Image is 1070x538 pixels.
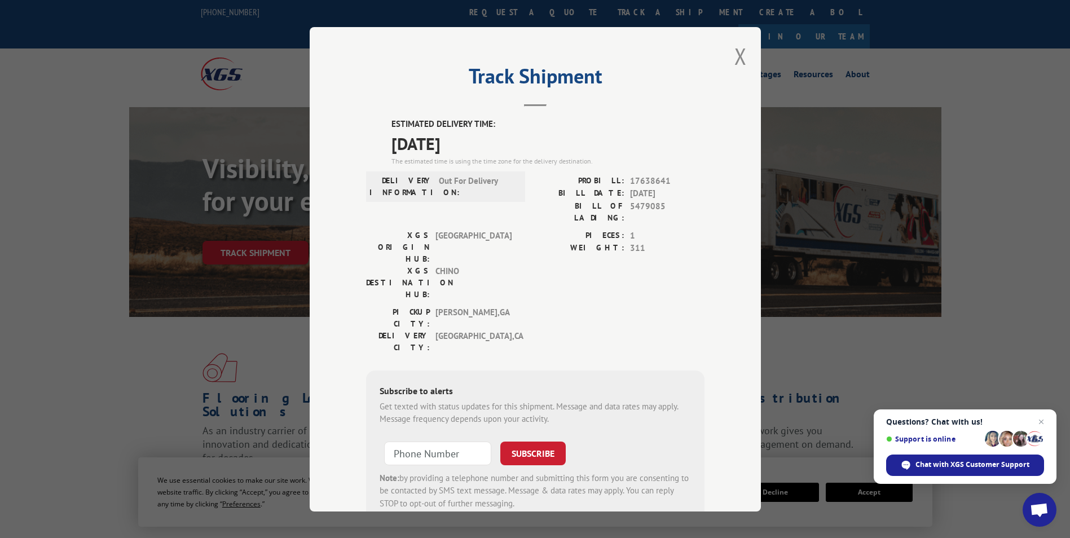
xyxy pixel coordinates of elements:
[384,441,491,465] input: Phone Number
[535,187,624,200] label: BILL DATE:
[630,242,704,255] span: 311
[380,400,691,425] div: Get texted with status updates for this shipment. Message and data rates may apply. Message frequ...
[380,472,399,483] strong: Note:
[366,264,430,300] label: XGS DESTINATION HUB:
[391,130,704,156] span: [DATE]
[435,229,512,264] span: [GEOGRAPHIC_DATA]
[1034,415,1048,429] span: Close chat
[630,174,704,187] span: 17638641
[630,187,704,200] span: [DATE]
[630,200,704,223] span: 5479085
[391,156,704,166] div: The estimated time is using the time zone for the delivery destination.
[535,174,624,187] label: PROBILL:
[886,417,1044,426] span: Questions? Chat with us!
[380,383,691,400] div: Subscribe to alerts
[366,68,704,90] h2: Track Shipment
[435,306,512,329] span: [PERSON_NAME] , GA
[886,435,981,443] span: Support is online
[366,329,430,353] label: DELIVERY CITY:
[369,174,433,198] label: DELIVERY INFORMATION:
[535,200,624,223] label: BILL OF LADING:
[435,329,512,353] span: [GEOGRAPHIC_DATA] , CA
[886,455,1044,476] div: Chat with XGS Customer Support
[439,174,515,198] span: Out For Delivery
[535,242,624,255] label: WEIGHT:
[391,118,704,131] label: ESTIMATED DELIVERY TIME:
[734,41,747,71] button: Close modal
[500,441,566,465] button: SUBSCRIBE
[1023,493,1056,527] div: Open chat
[380,471,691,510] div: by providing a telephone number and submitting this form you are consenting to be contacted by SM...
[366,306,430,329] label: PICKUP CITY:
[366,229,430,264] label: XGS ORIGIN HUB:
[915,460,1029,470] span: Chat with XGS Customer Support
[630,229,704,242] span: 1
[535,229,624,242] label: PIECES:
[435,264,512,300] span: CHINO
